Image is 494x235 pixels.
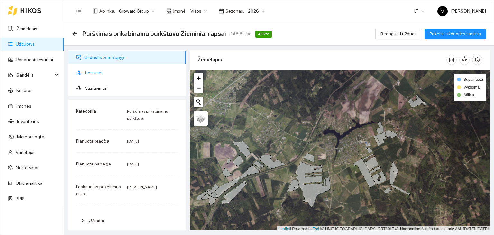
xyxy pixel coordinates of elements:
a: Ūkio analitika [16,181,42,186]
span: Purškimas prikabinamu purkštuvu [127,109,168,121]
div: Žemėlapis [197,51,446,69]
button: menu-fold [72,5,85,17]
span: layout [93,8,98,14]
span: Paskutinius pakeitimus atliko [76,184,121,196]
span: Vykdoma [463,85,480,89]
div: Atgal [72,31,77,37]
span: LT [414,6,425,16]
a: Žemėlapis [16,26,37,31]
span: Sezonas : [225,7,244,14]
span: Įmonė : [173,7,187,14]
span: Planuota pradžia [76,138,109,144]
span: [DATE] [127,139,139,144]
span: Planuota pabaiga [76,161,111,166]
span: − [197,84,201,92]
span: Suplanuota [463,77,483,82]
span: Užrašai [89,218,104,223]
span: Atlikta [255,31,272,38]
a: Zoom in [194,73,203,83]
span: Aplinka : [99,7,115,14]
a: Esri [313,227,319,231]
button: Initiate a new search [194,97,203,107]
a: Įmonės [16,103,31,108]
a: Vartotojai [16,150,34,155]
span: Atlikta [463,93,474,97]
span: [PERSON_NAME] [437,8,486,14]
span: Purškimas prikabinamu purkštuvu Žieminiai rapsai [82,29,226,39]
span: Redaguoti užduotį [380,30,417,37]
a: Redaguoti užduotį [375,31,422,36]
div: Užrašai [76,213,178,228]
a: Kultūros [16,88,32,93]
span: Sandėlis [16,69,53,81]
span: + [197,74,201,82]
span: shop [166,8,171,14]
span: Visos [190,6,207,16]
button: Pakeisti užduoties statusą [425,29,486,39]
span: [DATE] [127,162,139,166]
span: column-width [447,57,456,62]
button: Redaguoti užduotį [375,29,422,39]
span: 248.81 ha [230,30,252,37]
span: arrow-left [72,31,77,36]
a: Panaudoti resursai [16,57,53,62]
span: Važiavimai [85,82,181,95]
a: Leaflet [279,227,290,231]
span: Užduotis žemėlapyje [84,51,181,64]
span: Groward Group [119,6,155,16]
span: Resursai [85,66,181,79]
span: [PERSON_NAME] [127,185,157,189]
span: right [81,219,85,222]
a: Zoom out [194,83,203,93]
a: Užduotys [16,42,35,47]
a: Nustatymai [16,165,38,170]
span: calendar [219,8,224,14]
a: Inventorius [17,119,39,124]
span: Pakeisti užduoties statusą [430,30,481,37]
span: menu-fold [76,8,81,14]
span: M [441,6,444,16]
a: PPIS [16,196,25,201]
span: Kategorija [76,108,96,114]
a: Layers [194,111,208,126]
a: Meteorologija [17,134,44,139]
div: | Powered by © HNIT-[GEOGRAPHIC_DATA]; ORT10LT ©, Nacionalinė žemės tarnyba prie AM, [DATE]-[DATE] [277,226,490,232]
span: 2026 [248,6,265,16]
button: column-width [446,55,457,65]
